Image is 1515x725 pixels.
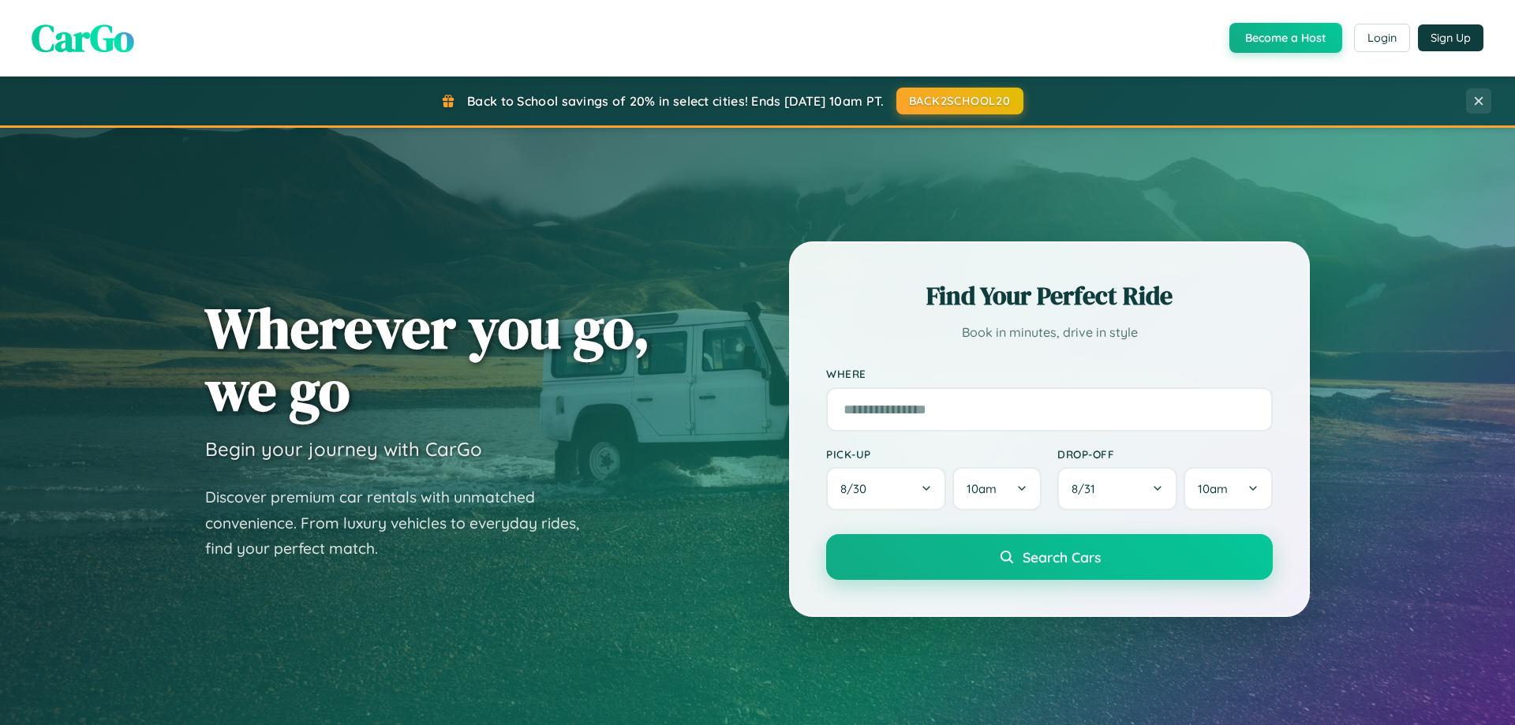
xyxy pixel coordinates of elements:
label: Pick-up [826,447,1042,461]
button: Become a Host [1229,23,1342,53]
h2: Find Your Perfect Ride [826,278,1273,313]
button: 8/30 [826,467,946,510]
span: 8 / 31 [1072,481,1103,496]
button: BACK2SCHOOL20 [896,88,1023,114]
button: 8/31 [1057,467,1177,510]
span: 10am [967,481,997,496]
p: Book in minutes, drive in style [826,321,1273,344]
h3: Begin your journey with CarGo [205,437,482,461]
button: Sign Up [1418,24,1483,51]
span: 10am [1198,481,1228,496]
h1: Wherever you go, we go [205,297,650,421]
span: Search Cars [1023,548,1101,566]
label: Where [826,368,1273,381]
button: 10am [1184,467,1273,510]
p: Discover premium car rentals with unmatched convenience. From luxury vehicles to everyday rides, ... [205,484,600,562]
label: Drop-off [1057,447,1273,461]
span: 8 / 30 [840,481,874,496]
span: CarGo [32,12,134,64]
button: 10am [952,467,1042,510]
span: Back to School savings of 20% in select cities! Ends [DATE] 10am PT. [467,93,884,109]
button: Search Cars [826,534,1273,580]
button: Login [1354,24,1410,52]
